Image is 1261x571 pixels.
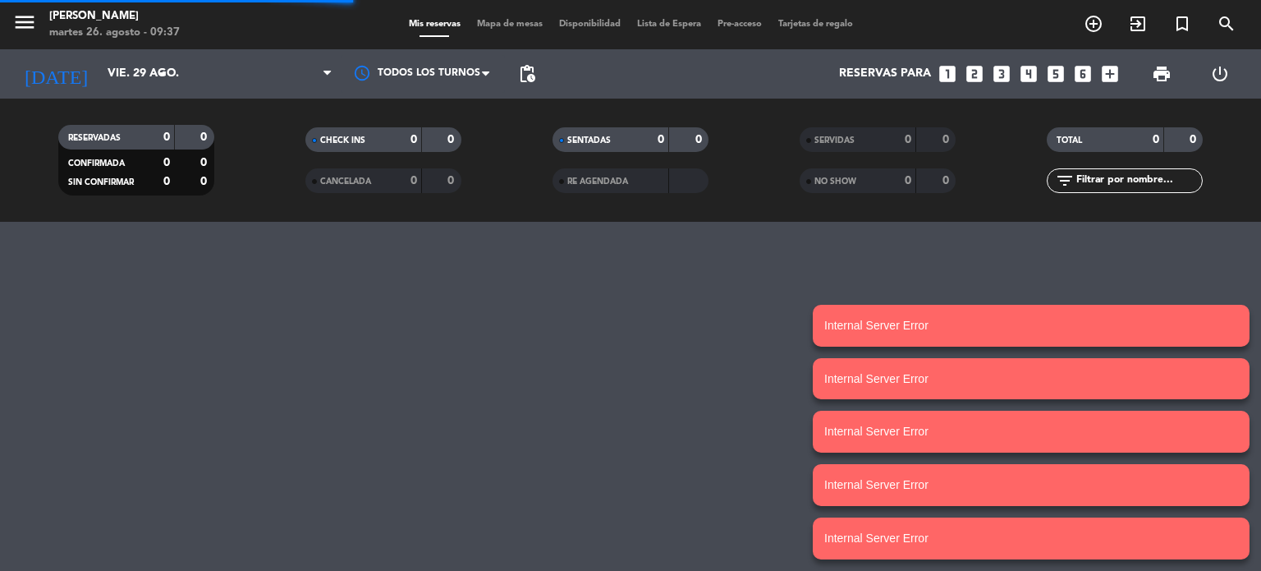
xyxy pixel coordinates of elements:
[814,177,856,186] span: NO SHOW
[1045,63,1066,85] i: looks_5
[942,175,952,186] strong: 0
[551,20,629,29] span: Disponibilidad
[447,175,457,186] strong: 0
[1210,64,1230,84] i: power_settings_new
[770,20,861,29] span: Tarjetas de regalo
[200,157,210,168] strong: 0
[401,20,469,29] span: Mis reservas
[1055,171,1075,191] i: filter_list
[813,464,1250,506] notyf-toast: Internal Server Error
[68,178,134,186] span: SIN CONFIRMAR
[813,358,1250,400] notyf-toast: Internal Server Error
[12,10,37,35] i: menu
[320,136,365,145] span: CHECK INS
[937,63,958,85] i: looks_one
[839,67,931,81] span: Reservas para
[709,20,770,29] span: Pre-acceso
[68,159,125,168] span: CONFIRMADA
[905,134,911,145] strong: 0
[469,20,551,29] span: Mapa de mesas
[1072,63,1094,85] i: looks_6
[1152,64,1172,84] span: print
[1217,14,1236,34] i: search
[658,134,664,145] strong: 0
[1075,172,1202,190] input: Filtrar por nombre...
[200,131,210,143] strong: 0
[12,56,99,92] i: [DATE]
[447,134,457,145] strong: 0
[200,176,210,187] strong: 0
[629,20,709,29] span: Lista de Espera
[153,64,172,84] i: arrow_drop_down
[49,25,180,41] div: martes 26. agosto - 09:37
[1018,63,1039,85] i: looks_4
[813,518,1250,559] notyf-toast: Internal Server Error
[320,177,371,186] span: CANCELADA
[813,305,1250,347] notyf-toast: Internal Server Error
[163,157,170,168] strong: 0
[517,64,537,84] span: pending_actions
[695,134,705,145] strong: 0
[1084,14,1103,34] i: add_circle_outline
[410,134,417,145] strong: 0
[964,63,985,85] i: looks_two
[1057,136,1082,145] span: TOTAL
[163,176,170,187] strong: 0
[1172,14,1192,34] i: turned_in_not
[1190,49,1249,99] div: LOG OUT
[905,175,911,186] strong: 0
[942,134,952,145] strong: 0
[813,411,1250,453] notyf-toast: Internal Server Error
[567,136,611,145] span: SENTADAS
[1128,14,1148,34] i: exit_to_app
[12,10,37,40] button: menu
[814,136,855,145] span: SERVIDAS
[49,8,180,25] div: [PERSON_NAME]
[410,175,417,186] strong: 0
[991,63,1012,85] i: looks_3
[163,131,170,143] strong: 0
[1153,134,1159,145] strong: 0
[1190,134,1199,145] strong: 0
[68,134,121,142] span: RESERVADAS
[567,177,628,186] span: RE AGENDADA
[1099,63,1121,85] i: add_box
